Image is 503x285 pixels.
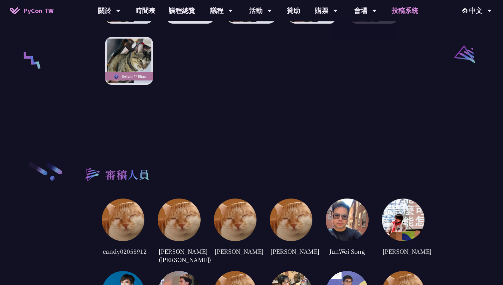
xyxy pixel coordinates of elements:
img: default.0dba411.jpg [214,199,256,241]
img: default.0dba411.jpg [102,199,144,241]
div: Selvin ** Elías [105,72,153,80]
div: [PERSON_NAME] [382,246,424,256]
img: default.0dba411.jpg [158,199,200,241]
img: 0ef73766d8c3fcb0619c82119e72b9bb.jpg [382,199,424,241]
img: default.0dba411.jpg [270,199,312,241]
img: heading-bullet [79,161,105,187]
h2: 審稿人員 [105,166,150,182]
div: JunWei Song [326,246,368,256]
img: Home icon of PyCon TW 2025 [10,7,20,14]
span: PyCon TW [23,6,54,16]
a: PyCon TW [3,2,60,19]
div: candy02058912 [102,246,144,256]
img: Selvin ** Elías [107,39,151,83]
div: [PERSON_NAME] ([PERSON_NAME]) [158,246,200,264]
img: Locale Icon [462,8,469,13]
div: [PERSON_NAME] [214,246,256,256]
img: sponsor-logo-diamond [112,72,120,80]
img: cc92e06fafd13445e6a1d6468371e89a.jpg [326,199,368,241]
div: [PERSON_NAME] [270,246,312,256]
